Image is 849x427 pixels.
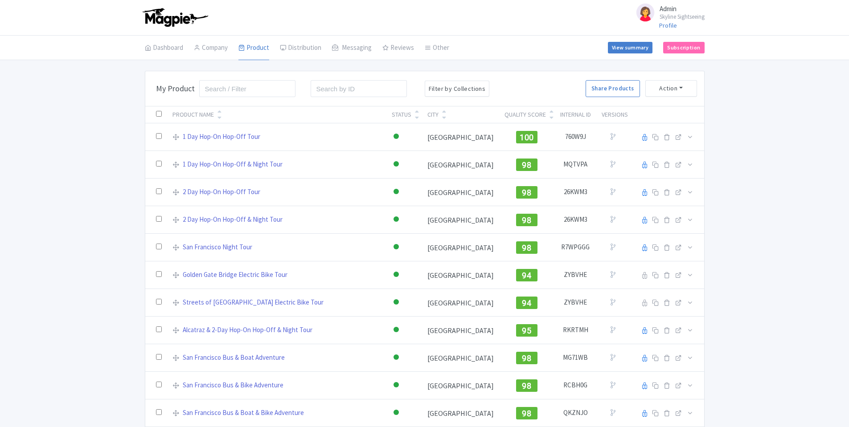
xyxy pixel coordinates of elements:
[183,215,283,225] a: 2 Day Hop-On Hop-Off & Night Tour
[392,296,401,309] div: Active
[332,36,372,61] a: Messaging
[663,42,704,53] a: Subscription
[522,160,531,170] span: 98
[660,4,677,13] span: Admin
[425,81,490,97] button: Filter by Collections
[425,36,449,61] a: Other
[183,353,285,363] a: San Francisco Bus & Boat Adventure
[183,408,304,418] a: San Francisco Bus & Boat & Bike Adventure
[422,123,499,151] td: [GEOGRAPHIC_DATA]
[522,381,531,390] span: 98
[392,186,401,199] div: Active
[280,36,321,61] a: Distribution
[392,130,401,143] div: Active
[516,380,537,389] a: 98
[608,42,652,53] a: View summary
[555,123,596,151] td: 760W9J
[516,131,537,140] a: 100
[516,325,537,333] a: 95
[183,297,324,308] a: Streets of [GEOGRAPHIC_DATA] Electric Bike Tour
[555,317,596,344] td: RKRTMH
[516,297,537,306] a: 94
[422,261,499,289] td: [GEOGRAPHIC_DATA]
[522,188,531,197] span: 98
[422,372,499,399] td: [GEOGRAPHIC_DATA]
[172,110,214,119] div: Product Name
[140,8,209,27] img: logo-ab69f6fb50320c5b225c76a69d11143b.png
[183,187,260,197] a: 2 Day Hop-On Hop-Off Tour
[555,151,596,179] td: MQTVPA
[392,268,401,281] div: Active
[555,234,596,261] td: R7WPGGG
[555,289,596,317] td: ZYBVHE
[522,326,531,335] span: 95
[392,110,411,119] div: Status
[522,354,531,363] span: 98
[392,324,401,337] div: Active
[422,399,499,427] td: [GEOGRAPHIC_DATA]
[586,80,640,97] a: Share Products
[555,399,596,427] td: QKZNJO
[382,36,414,61] a: Reviews
[392,379,401,392] div: Active
[422,206,499,234] td: [GEOGRAPHIC_DATA]
[555,206,596,234] td: 26KWM3
[660,14,705,20] small: Skyline Sightseeing
[520,133,534,142] span: 100
[392,351,401,364] div: Active
[194,36,228,61] a: Company
[522,298,531,308] span: 94
[635,2,656,23] img: avatar_key_member-9c1dde93af8b07d7383eb8b5fb890c87.png
[504,110,546,119] div: Quality Score
[516,352,537,361] a: 98
[596,106,633,123] th: Versions
[427,110,439,119] div: City
[183,159,283,170] a: 1 Day Hop-On Hop-Off & Night Tour
[645,80,697,97] button: Action
[311,80,407,97] input: Search by ID
[199,80,296,97] input: Search / Filter
[516,214,537,223] a: 98
[422,179,499,206] td: [GEOGRAPHIC_DATA]
[516,187,537,195] a: 98
[392,407,401,419] div: Active
[183,380,283,390] a: San Francisco Bus & Bike Adventure
[516,159,537,168] a: 98
[555,261,596,289] td: ZYBVHE
[145,36,183,61] a: Dashboard
[629,2,705,23] a: Admin Skyline Sightseeing
[392,241,401,254] div: Active
[516,407,537,416] a: 98
[522,216,531,225] span: 98
[555,372,596,399] td: RCBH0G
[659,21,677,29] a: Profile
[516,242,537,251] a: 98
[183,270,287,280] a: Golden Gate Bridge Electric Bike Tour
[522,409,531,418] span: 98
[183,132,260,142] a: 1 Day Hop-On Hop-Off Tour
[522,243,531,252] span: 98
[183,242,252,252] a: San Francisco Night Tour
[392,158,401,171] div: Active
[555,344,596,372] td: MG71WB
[392,213,401,226] div: Active
[522,271,531,280] span: 94
[422,317,499,344] td: [GEOGRAPHIC_DATA]
[156,84,195,94] h3: My Product
[422,234,499,261] td: [GEOGRAPHIC_DATA]
[422,344,499,372] td: [GEOGRAPHIC_DATA]
[183,325,312,335] a: Alcatraz & 2-Day Hop-On Hop-Off & Night Tour
[555,106,596,123] th: Internal ID
[238,36,269,61] a: Product
[516,269,537,278] a: 94
[422,151,499,179] td: [GEOGRAPHIC_DATA]
[422,289,499,317] td: [GEOGRAPHIC_DATA]
[555,179,596,206] td: 26KWM3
